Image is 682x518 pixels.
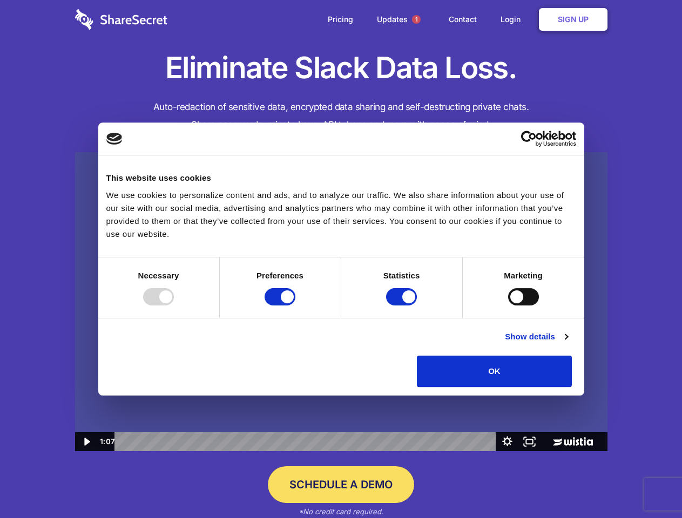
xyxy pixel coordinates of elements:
span: 1 [412,15,421,24]
button: Play Video [75,432,97,451]
strong: Necessary [138,271,179,280]
img: Sharesecret [75,152,607,452]
a: Login [490,3,537,36]
button: Fullscreen [518,432,541,451]
strong: Statistics [383,271,420,280]
a: Usercentrics Cookiebot - opens in a new window [482,131,576,147]
a: Wistia Logo -- Learn More [541,432,607,451]
div: Playbar [123,432,491,451]
a: Sign Up [539,8,607,31]
a: Show details [505,330,568,343]
strong: Marketing [504,271,543,280]
h1: Eliminate Slack Data Loss. [75,49,607,87]
button: Show settings menu [496,432,518,451]
div: This website uses cookies [106,172,576,185]
img: logo-wordmark-white-trans-d4663122ce5f474addd5e946df7df03e33cb6a1c49d2221995e7729f52c070b2.svg [75,9,167,30]
img: logo [106,133,123,145]
div: We use cookies to personalize content and ads, and to analyze our traffic. We also share informat... [106,189,576,241]
strong: Preferences [256,271,303,280]
a: Pricing [317,3,364,36]
em: *No credit card required. [299,507,383,516]
a: Contact [438,3,488,36]
a: Schedule a Demo [268,466,414,503]
button: OK [417,356,572,387]
h4: Auto-redaction of sensitive data, encrypted data sharing and self-destructing private chats. Shar... [75,98,607,134]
